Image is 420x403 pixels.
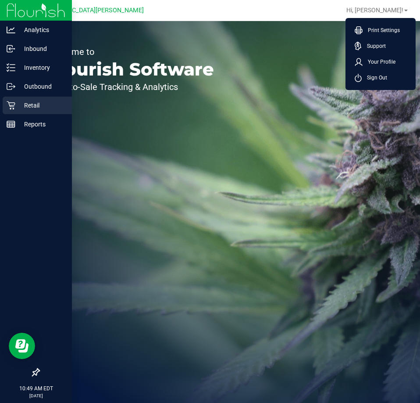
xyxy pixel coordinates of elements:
p: Seed-to-Sale Tracking & Analytics [47,83,214,91]
p: Retail [15,100,68,111]
span: Hi, [PERSON_NAME]! [346,7,403,14]
span: Sign Out [362,73,387,82]
p: [DATE] [4,392,68,399]
p: 10:49 AM EDT [4,385,68,392]
inline-svg: Inventory [7,63,15,72]
p: Outbound [15,81,68,92]
p: Welcome to [47,47,214,56]
p: Inbound [15,43,68,54]
iframe: Resource center [9,333,35,359]
span: Support [362,42,386,50]
p: Reports [15,119,68,130]
li: Sign Out [348,70,413,86]
span: Your Profile [363,58,395,66]
p: Flourish Software [47,61,214,78]
inline-svg: Outbound [7,82,15,91]
span: Print Settings [363,26,400,35]
inline-svg: Analytics [7,25,15,34]
a: Support [355,42,410,50]
p: Inventory [15,62,68,73]
span: [GEOGRAPHIC_DATA][PERSON_NAME] [36,7,144,14]
p: Analytics [15,25,68,35]
inline-svg: Retail [7,101,15,110]
inline-svg: Reports [7,120,15,129]
inline-svg: Inbound [7,44,15,53]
